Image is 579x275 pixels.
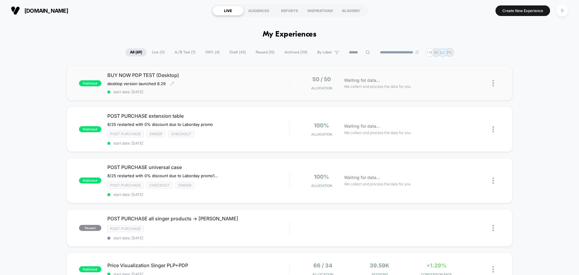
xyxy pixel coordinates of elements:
span: Paused ( 15 ) [251,48,279,56]
div: AUDIENCES [243,6,274,15]
span: Waiting for data... [344,174,380,181]
span: published [79,126,101,132]
span: published [79,177,101,184]
span: 8/25 restarted with 0% discount due to Laborday promo [107,122,213,127]
span: start date: [DATE] [107,236,289,240]
span: 39.59k [370,262,389,269]
span: Waiting for data... [344,123,380,130]
span: Price Visualization Singer PLP+PDP [107,262,289,268]
span: checkout [147,182,172,189]
span: Singer [147,130,165,137]
span: start date: [DATE] [107,90,289,94]
div: D [556,5,568,17]
span: start date: [DATE] [107,141,289,145]
span: POST PURCHASE universal case [107,164,289,170]
span: start date: [DATE] [107,192,289,197]
span: desktop version launched 8.29 [107,81,166,86]
span: Allocation [311,184,332,188]
span: [DOMAIN_NAME] [24,8,68,14]
span: POST PURCHASE extension table [107,113,289,119]
span: 100% ( 4 ) [201,48,224,56]
span: Singer [176,182,194,189]
span: By Label [317,50,332,55]
img: close [492,266,494,273]
div: LIVE [213,6,243,15]
img: close [492,80,494,86]
button: [DOMAIN_NAME] [9,6,70,15]
p: BD [434,50,439,55]
span: published [79,266,101,272]
span: checkout [168,130,194,137]
div: REPORTS [274,6,305,15]
img: close [492,225,494,231]
div: INSPIRATIONS [305,6,336,15]
img: Visually logo [11,6,20,15]
button: Create New Experience [495,5,550,16]
span: Post Purchase [107,225,144,232]
img: close [492,126,494,133]
img: end [415,50,419,54]
span: Draft ( 43 ) [225,48,250,56]
span: +1.29% [426,262,447,269]
span: A/B Test ( 7 ) [170,48,200,56]
span: Archived ( 110 ) [280,48,312,56]
span: Post Purchase [107,182,144,189]
div: ACADEMY [336,6,366,15]
img: close [492,177,494,184]
span: 50 / 50 [312,76,331,82]
span: We collect and process the data for you [344,130,411,136]
span: Allocation [311,86,332,90]
span: 100% [314,122,329,129]
span: Waiting for data... [344,77,380,84]
p: LC [440,50,445,55]
span: published [79,80,101,86]
span: Live ( 11 ) [147,48,169,56]
span: All ( 69 ) [125,48,147,56]
p: PK [447,50,452,55]
span: paused [79,225,101,231]
span: We collect and process the data for you [344,84,411,89]
span: BUY NOW PDP TEST (Desktop) [107,72,289,78]
span: We collect and process the data for you [344,181,411,187]
span: 8/25 restarted with 0% discount due to Laborday promo10% off 6% CR8/15 restarted to incl all top ... [107,173,219,178]
span: 100% [314,174,329,180]
div: + 18 [425,48,434,57]
h1: My Experiences [263,30,317,39]
span: Allocation [311,132,332,136]
button: D [555,5,570,17]
span: Post Purchase [107,130,144,137]
span: POST PURCHASE all singer products -> [PERSON_NAME] [107,216,289,222]
span: 66 / 34 [313,262,332,269]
